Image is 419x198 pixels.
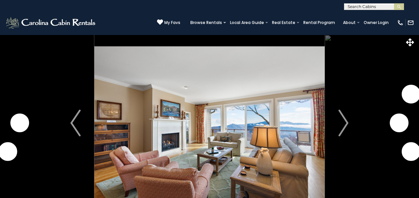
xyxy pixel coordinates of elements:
[227,18,267,27] a: Local Area Guide
[269,18,299,27] a: Real Estate
[340,18,359,27] a: About
[360,18,392,27] a: Owner Login
[70,110,80,136] img: arrow
[164,20,180,26] span: My Favs
[338,110,348,136] img: arrow
[407,19,414,26] img: mail-regular-white.png
[157,19,180,26] a: My Favs
[5,16,97,29] img: White-1-2.png
[187,18,225,27] a: Browse Rentals
[397,19,404,26] img: phone-regular-white.png
[300,18,338,27] a: Rental Program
